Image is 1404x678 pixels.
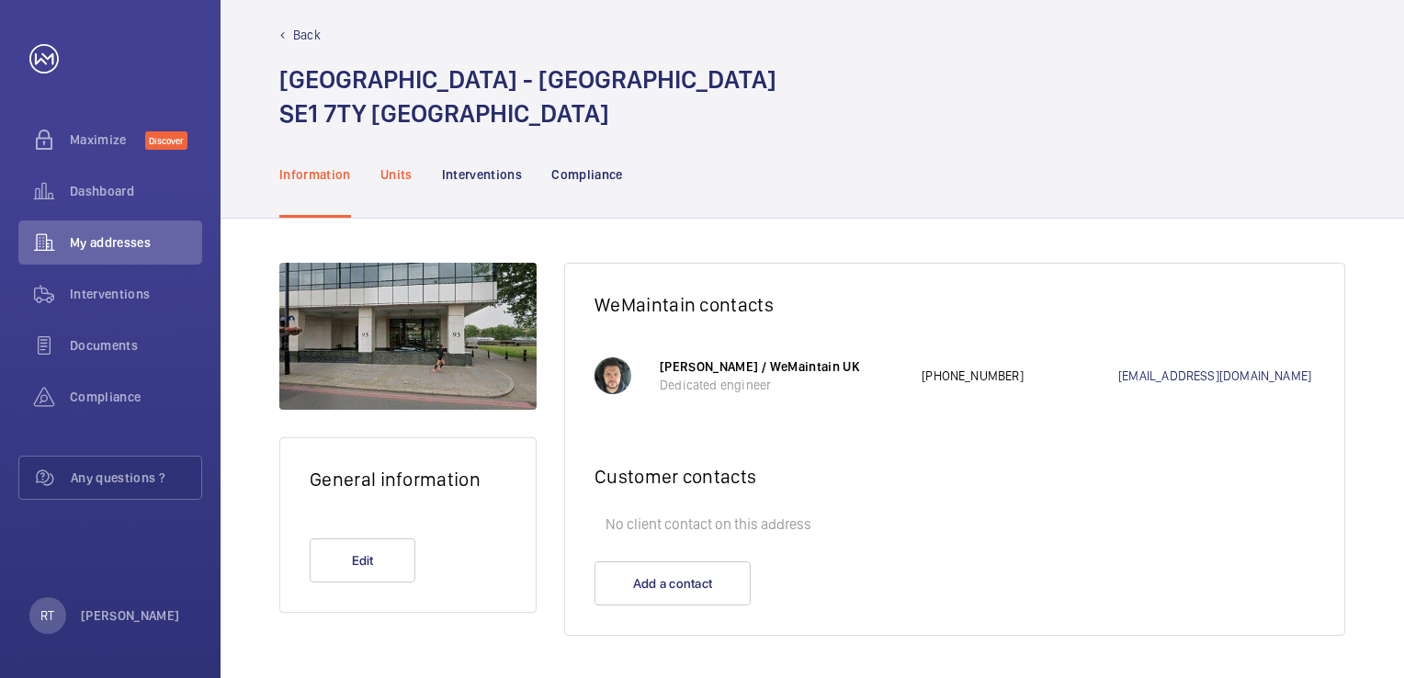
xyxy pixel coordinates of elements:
[293,26,321,44] p: Back
[594,561,751,605] button: Add a contact
[145,131,187,150] span: Discover
[594,293,1315,316] h2: WeMaintain contacts
[442,165,523,184] p: Interventions
[70,130,145,149] span: Maximize
[922,367,1118,385] p: [PHONE_NUMBER]
[81,606,180,625] p: [PERSON_NAME]
[71,469,201,487] span: Any questions ?
[40,606,54,625] p: RT
[70,388,202,406] span: Compliance
[70,233,202,252] span: My addresses
[70,182,202,200] span: Dashboard
[660,376,903,394] p: Dedicated engineer
[310,538,415,582] button: Edit
[660,357,903,376] p: [PERSON_NAME] / WeMaintain UK
[1118,367,1315,385] a: [EMAIL_ADDRESS][DOMAIN_NAME]
[594,465,1315,488] h2: Customer contacts
[279,62,776,130] h1: [GEOGRAPHIC_DATA] - [GEOGRAPHIC_DATA] SE1 7TY [GEOGRAPHIC_DATA]
[279,165,351,184] p: Information
[70,336,202,355] span: Documents
[70,285,202,303] span: Interventions
[310,468,506,491] h2: General information
[551,165,623,184] p: Compliance
[380,165,413,184] p: Units
[594,506,1315,543] p: No client contact on this address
